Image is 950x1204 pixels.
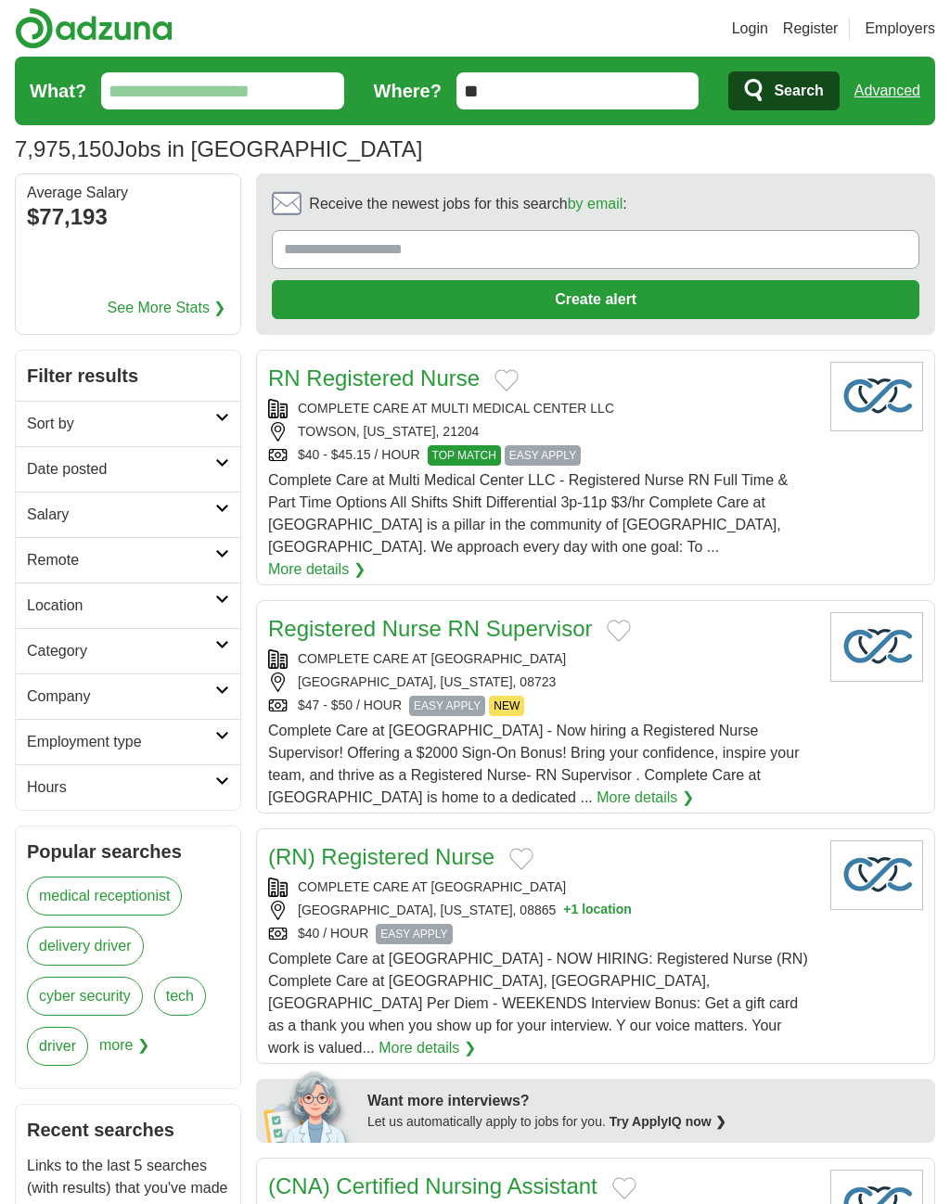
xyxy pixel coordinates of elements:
div: $40 / HOUR [268,924,815,944]
h2: Popular searches [27,838,229,865]
span: 7,975,150 [15,133,114,166]
h2: Company [27,685,215,708]
a: by email [568,196,623,211]
span: Receive the newest jobs for this search : [309,193,626,215]
img: apply-iq-scientist.png [263,1069,353,1143]
h2: Recent searches [27,1116,229,1144]
a: Employers [865,18,935,40]
button: Add to favorite jobs [612,1177,636,1199]
button: Search [728,71,839,110]
span: EASY APPLY [409,696,485,716]
h2: Location [27,595,215,617]
a: medical receptionist [27,877,182,916]
label: What? [30,77,86,105]
a: Registered Nurse RN Supervisor [268,616,592,641]
div: $47 - $50 / HOUR [268,696,815,716]
a: delivery driver [27,927,144,966]
span: Complete Care at Multi Medical Center LLC - Registered Nurse RN Full Time & Part Time Options All... [268,472,788,555]
div: COMPLETE CARE AT [GEOGRAPHIC_DATA] [268,877,815,897]
div: Want more interviews? [367,1090,924,1112]
a: See More Stats ❯ [108,297,226,319]
div: COMPLETE CARE AT [GEOGRAPHIC_DATA] [268,649,815,669]
div: Average Salary [27,186,229,200]
div: [GEOGRAPHIC_DATA], [US_STATE], 08865 [268,901,815,920]
span: more ❯ [99,1027,149,1077]
div: Let us automatically apply to jobs for you. [367,1112,924,1132]
a: More details ❯ [268,558,366,581]
button: Add to favorite jobs [607,620,631,642]
label: Where? [374,77,442,105]
button: Add to favorite jobs [509,848,533,870]
a: driver [27,1027,88,1066]
a: Salary [16,492,240,537]
a: Login [732,18,768,40]
a: Employment type [16,719,240,764]
h1: Jobs in [GEOGRAPHIC_DATA] [15,136,422,161]
div: COMPLETE CARE AT MULTI MEDICAL CENTER LLC [268,399,815,418]
span: TOP MATCH [428,445,501,466]
a: Advanced [854,72,920,109]
a: Category [16,628,240,673]
a: (CNA) Certified Nursing Assistant [268,1173,597,1198]
div: TOWSON, [US_STATE], 21204 [268,422,815,442]
img: Company logo [830,840,923,910]
h2: Category [27,640,215,662]
h2: Salary [27,504,215,526]
a: tech [154,977,206,1016]
a: Register [783,18,839,40]
span: EASY APPLY [505,445,581,466]
h2: Employment type [27,731,215,753]
span: + [563,901,571,920]
img: Company logo [830,612,923,682]
span: NEW [489,696,524,716]
h2: Hours [27,776,215,799]
span: Complete Care at [GEOGRAPHIC_DATA] - NOW HIRING: Registered Nurse (RN) Complete Care at [GEOGRAPH... [268,951,808,1056]
div: [GEOGRAPHIC_DATA], [US_STATE], 08723 [268,672,815,692]
div: $40 - $45.15 / HOUR [268,445,815,466]
img: Adzuna logo [15,7,173,49]
div: $77,193 [27,200,229,234]
a: (RN) Registered Nurse [268,844,494,869]
a: Sort by [16,401,240,446]
span: Complete Care at [GEOGRAPHIC_DATA] - Now hiring a Registered Nurse Supervisor! Offering a $2000 S... [268,723,799,805]
a: Company [16,673,240,719]
span: Search [774,72,823,109]
a: cyber security [27,977,143,1016]
img: Company logo [830,362,923,431]
a: Try ApplyIQ now ❯ [610,1114,726,1129]
a: More details ❯ [597,787,694,809]
a: Date posted [16,446,240,492]
a: Remote [16,537,240,583]
h2: Sort by [27,413,215,435]
button: Create alert [272,280,919,319]
a: More details ❯ [379,1037,476,1059]
h2: Remote [27,549,215,571]
button: +1 location [563,901,632,920]
span: EASY APPLY [376,924,452,944]
a: Hours [16,764,240,810]
h2: Filter results [16,351,240,401]
h2: Date posted [27,458,215,480]
a: Location [16,583,240,628]
button: Add to favorite jobs [494,369,519,391]
a: RN Registered Nurse [268,365,480,391]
